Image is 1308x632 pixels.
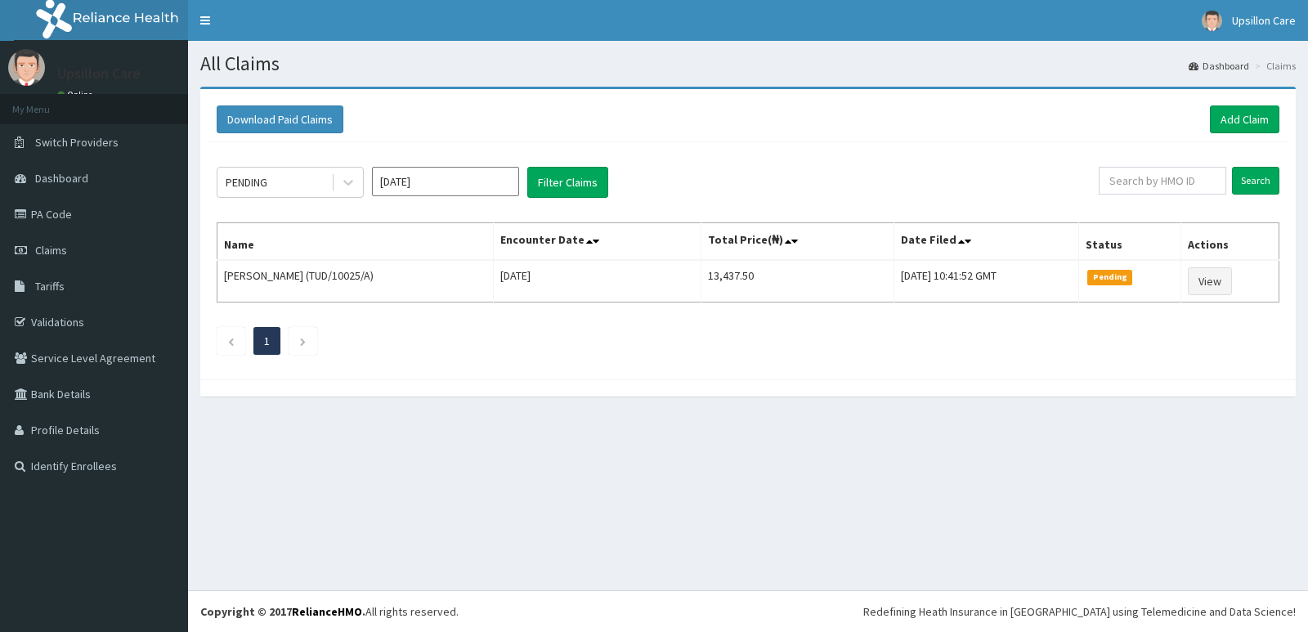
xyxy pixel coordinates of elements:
span: Switch Providers [35,135,119,150]
a: View [1188,267,1232,295]
span: Dashboard [35,171,88,186]
img: User Image [1202,11,1222,31]
th: Encounter Date [494,223,701,261]
input: Search by HMO ID [1099,167,1227,195]
span: Upsillon Care [1232,13,1296,28]
th: Name [217,223,494,261]
a: Dashboard [1189,59,1249,73]
a: RelianceHMO [292,604,362,619]
button: Download Paid Claims [217,105,343,133]
a: Previous page [227,334,235,348]
a: Add Claim [1210,105,1279,133]
div: Redefining Heath Insurance in [GEOGRAPHIC_DATA] using Telemedicine and Data Science! [863,603,1296,620]
th: Status [1079,223,1181,261]
input: Select Month and Year [372,167,519,196]
a: Online [57,89,96,101]
strong: Copyright © 2017 . [200,604,365,619]
td: [DATE] 10:41:52 GMT [894,260,1079,303]
th: Date Filed [894,223,1079,261]
span: Tariffs [35,279,65,294]
h1: All Claims [200,53,1296,74]
a: Next page [299,334,307,348]
img: User Image [8,49,45,86]
th: Total Price(₦) [701,223,894,261]
p: Upsillon Care [57,66,141,81]
span: Claims [35,243,67,258]
input: Search [1232,167,1279,195]
th: Actions [1180,223,1279,261]
footer: All rights reserved. [188,590,1308,632]
div: PENDING [226,174,267,190]
button: Filter Claims [527,167,608,198]
a: Page 1 is your current page [264,334,270,348]
span: Pending [1087,270,1132,285]
td: 13,437.50 [701,260,894,303]
li: Claims [1251,59,1296,73]
td: [PERSON_NAME] (TUD/10025/A) [217,260,494,303]
td: [DATE] [494,260,701,303]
